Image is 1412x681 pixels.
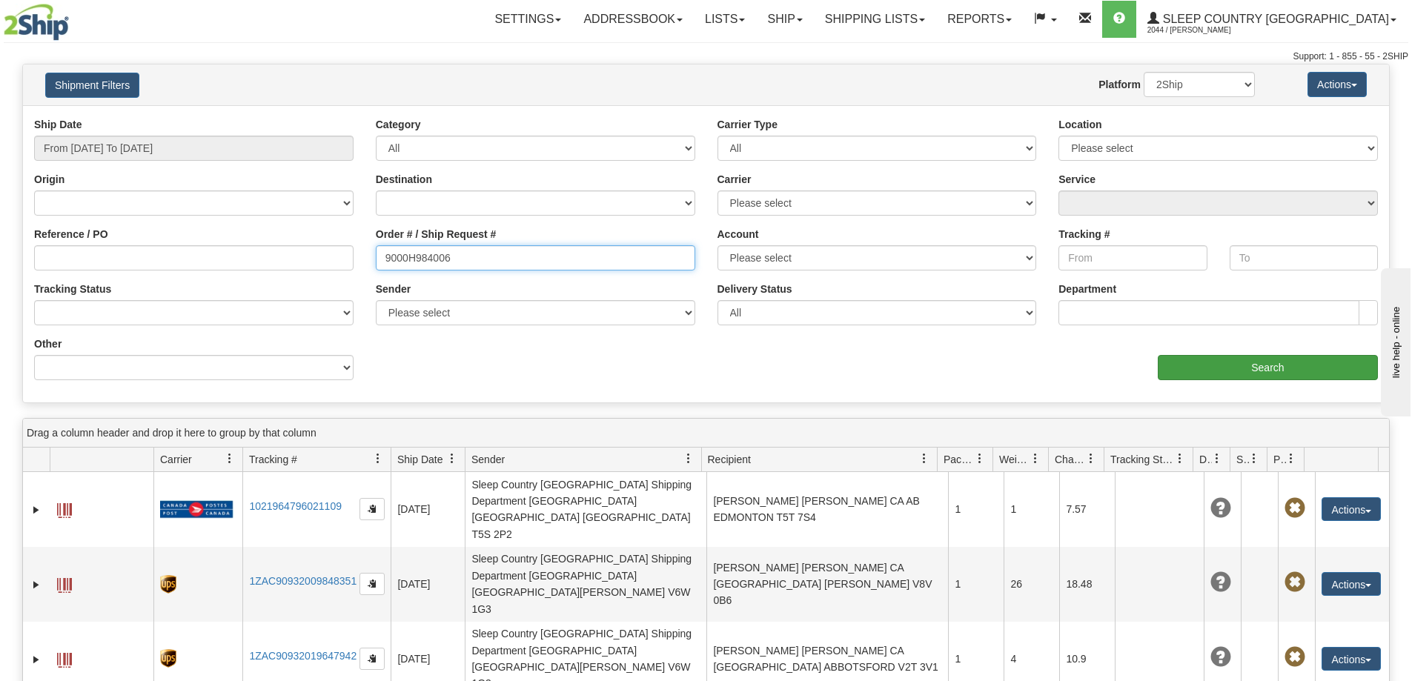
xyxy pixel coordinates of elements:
button: Actions [1322,647,1381,671]
button: Actions [1322,572,1381,596]
button: Copy to clipboard [359,498,385,520]
div: grid grouping header [23,419,1389,448]
a: Packages filter column settings [967,446,992,471]
a: Sleep Country [GEOGRAPHIC_DATA] 2044 / [PERSON_NAME] [1136,1,1408,38]
label: Carrier Type [717,117,778,132]
iframe: chat widget [1378,265,1411,416]
label: Tracking # [1058,227,1110,242]
span: Pickup Not Assigned [1285,498,1305,519]
span: Charge [1055,452,1086,467]
label: Tracking Status [34,282,111,296]
img: 20 - Canada Post [160,500,233,519]
td: [PERSON_NAME] [PERSON_NAME] CA AB EDMONTON T5T 7S4 [706,472,948,547]
a: Sender filter column settings [676,446,701,471]
a: Expand [29,652,44,667]
a: Expand [29,502,44,517]
img: 8 - UPS [160,649,176,668]
label: Ship Date [34,117,82,132]
input: Search [1158,355,1378,380]
a: 1ZAC90932009848351 [249,575,357,587]
span: Tracking # [249,452,297,467]
a: Shipping lists [814,1,936,38]
a: Settings [483,1,572,38]
td: 1 [1004,472,1059,547]
a: Delivery Status filter column settings [1204,446,1230,471]
img: 8 - UPS [160,575,176,594]
a: Carrier filter column settings [217,446,242,471]
a: Tracking Status filter column settings [1167,446,1193,471]
td: Sleep Country [GEOGRAPHIC_DATA] Shipping Department [GEOGRAPHIC_DATA] [GEOGRAPHIC_DATA] [GEOGRAPH... [465,472,706,547]
span: Carrier [160,452,192,467]
a: Label [57,496,72,520]
label: Service [1058,172,1096,187]
a: Addressbook [572,1,694,38]
label: Destination [376,172,432,187]
span: Unknown [1210,498,1231,519]
td: [DATE] [391,547,465,622]
span: 2044 / [PERSON_NAME] [1147,23,1259,38]
a: Reports [936,1,1023,38]
span: Tracking Status [1110,452,1175,467]
a: Shipment Issues filter column settings [1242,446,1267,471]
label: Category [376,117,421,132]
img: logo2044.jpg [4,4,69,41]
label: Other [34,336,62,351]
input: From [1058,245,1207,270]
td: 1 [948,547,1004,622]
a: Tracking # filter column settings [365,446,391,471]
a: Recipient filter column settings [912,446,937,471]
label: Origin [34,172,64,187]
td: 18.48 [1059,547,1115,622]
span: Unknown [1210,572,1231,593]
span: Weight [999,452,1030,467]
a: Ship Date filter column settings [440,446,465,471]
a: Lists [694,1,756,38]
a: Expand [29,577,44,592]
td: [DATE] [391,472,465,547]
a: Pickup Status filter column settings [1279,446,1304,471]
a: Label [57,646,72,670]
button: Actions [1322,497,1381,521]
span: Unknown [1210,647,1231,668]
button: Shipment Filters [45,73,139,98]
td: 26 [1004,547,1059,622]
td: Sleep Country [GEOGRAPHIC_DATA] Shipping Department [GEOGRAPHIC_DATA] [GEOGRAPHIC_DATA][PERSON_NA... [465,547,706,622]
a: Weight filter column settings [1023,446,1048,471]
input: To [1230,245,1378,270]
a: Ship [756,1,813,38]
td: 1 [948,472,1004,547]
span: Shipment Issues [1236,452,1249,467]
span: Pickup Status [1273,452,1286,467]
a: 1ZAC90932019647942 [249,650,357,662]
div: Support: 1 - 855 - 55 - 2SHIP [4,50,1408,63]
button: Copy to clipboard [359,648,385,670]
label: Department [1058,282,1116,296]
label: Reference / PO [34,227,108,242]
span: Ship Date [397,452,443,467]
div: live help - online [11,13,137,24]
span: Sender [471,452,505,467]
a: Label [57,571,72,595]
a: 1021964796021109 [249,500,342,512]
a: Charge filter column settings [1078,446,1104,471]
td: [PERSON_NAME] [PERSON_NAME] CA [GEOGRAPHIC_DATA] [PERSON_NAME] V8V 0B6 [706,547,948,622]
label: Sender [376,282,411,296]
label: Location [1058,117,1101,132]
label: Order # / Ship Request # [376,227,497,242]
button: Actions [1307,72,1367,97]
label: Platform [1098,77,1141,92]
button: Copy to clipboard [359,573,385,595]
label: Delivery Status [717,282,792,296]
label: Carrier [717,172,752,187]
span: Recipient [708,452,751,467]
td: 7.57 [1059,472,1115,547]
span: Delivery Status [1199,452,1212,467]
span: Pickup Not Assigned [1285,572,1305,593]
span: Packages [944,452,975,467]
span: Sleep Country [GEOGRAPHIC_DATA] [1159,13,1389,25]
span: Pickup Not Assigned [1285,647,1305,668]
label: Account [717,227,759,242]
